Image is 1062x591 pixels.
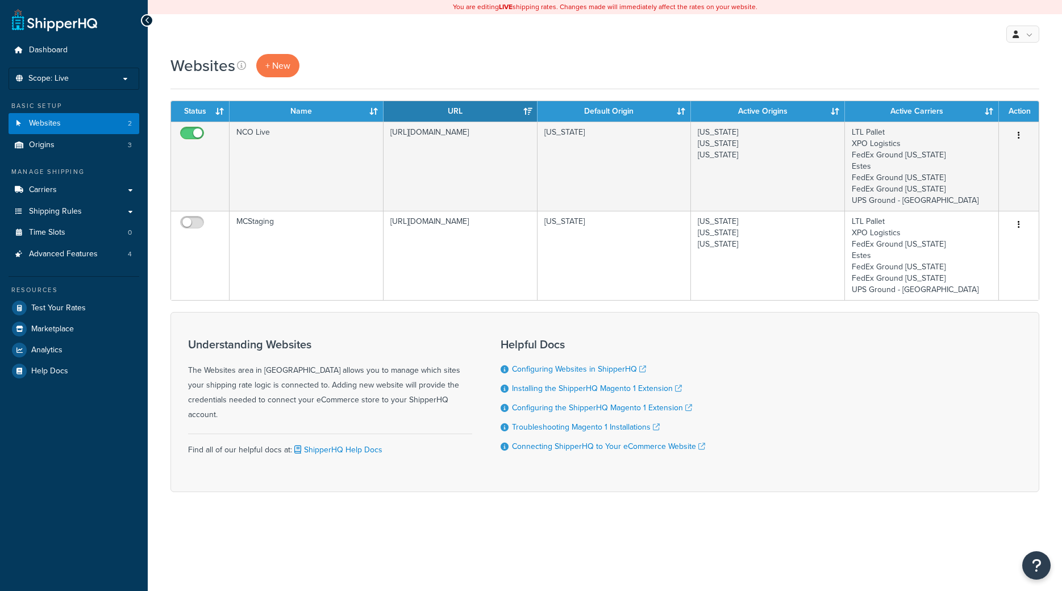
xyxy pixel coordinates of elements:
[691,122,845,211] td: [US_STATE] [US_STATE] [US_STATE]
[9,319,139,339] a: Marketplace
[29,207,82,217] span: Shipping Rules
[691,101,845,122] th: Active Origins: activate to sort column ascending
[265,59,290,72] span: + New
[691,211,845,300] td: [US_STATE] [US_STATE] [US_STATE]
[1022,551,1051,580] button: Open Resource Center
[9,340,139,360] a: Analytics
[31,346,63,355] span: Analytics
[128,228,132,238] span: 0
[384,122,538,211] td: [URL][DOMAIN_NAME]
[538,122,692,211] td: [US_STATE]
[128,249,132,259] span: 4
[31,303,86,313] span: Test Your Rates
[999,101,1039,122] th: Action
[9,101,139,111] div: Basic Setup
[9,222,139,243] li: Time Slots
[512,402,692,414] a: Configuring the ShipperHQ Magento 1 Extension
[292,444,382,456] a: ShipperHQ Help Docs
[512,363,646,375] a: Configuring Websites in ShipperHQ
[845,122,999,211] td: LTL Pallet XPO Logistics FedEx Ground [US_STATE] Estes FedEx Ground [US_STATE] FedEx Ground [US_S...
[188,434,472,457] div: Find all of our helpful docs at:
[384,211,538,300] td: [URL][DOMAIN_NAME]
[29,45,68,55] span: Dashboard
[9,135,139,156] a: Origins 3
[9,361,139,381] a: Help Docs
[31,324,74,334] span: Marketplace
[188,338,472,351] h3: Understanding Websites
[9,40,139,61] a: Dashboard
[384,101,538,122] th: URL: activate to sort column ascending
[9,135,139,156] li: Origins
[501,338,705,351] h3: Helpful Docs
[538,101,692,122] th: Default Origin: activate to sort column ascending
[230,122,384,211] td: NCO Live
[845,211,999,300] td: LTL Pallet XPO Logistics FedEx Ground [US_STATE] Estes FedEx Ground [US_STATE] FedEx Ground [US_S...
[9,167,139,177] div: Manage Shipping
[512,421,660,433] a: Troubleshooting Magento 1 Installations
[12,9,97,31] a: ShipperHQ Home
[29,228,65,238] span: Time Slots
[499,2,513,12] b: LIVE
[9,244,139,265] li: Advanced Features
[29,119,61,128] span: Websites
[256,54,299,77] a: + New
[9,201,139,222] a: Shipping Rules
[29,185,57,195] span: Carriers
[9,113,139,134] a: Websites 2
[29,249,98,259] span: Advanced Features
[170,55,235,77] h1: Websites
[9,222,139,243] a: Time Slots 0
[845,101,999,122] th: Active Carriers: activate to sort column ascending
[9,180,139,201] a: Carriers
[230,101,384,122] th: Name: activate to sort column ascending
[171,101,230,122] th: Status: activate to sort column ascending
[230,211,384,300] td: MCStaging
[9,285,139,295] div: Resources
[9,298,139,318] a: Test Your Rates
[9,113,139,134] li: Websites
[512,382,682,394] a: Installing the ShipperHQ Magento 1 Extension
[188,338,472,422] div: The Websites area in [GEOGRAPHIC_DATA] allows you to manage which sites your shipping rate logic ...
[9,244,139,265] a: Advanced Features 4
[128,119,132,128] span: 2
[31,367,68,376] span: Help Docs
[128,140,132,150] span: 3
[29,140,55,150] span: Origins
[512,440,705,452] a: Connecting ShipperHQ to Your eCommerce Website
[538,211,692,300] td: [US_STATE]
[28,74,69,84] span: Scope: Live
